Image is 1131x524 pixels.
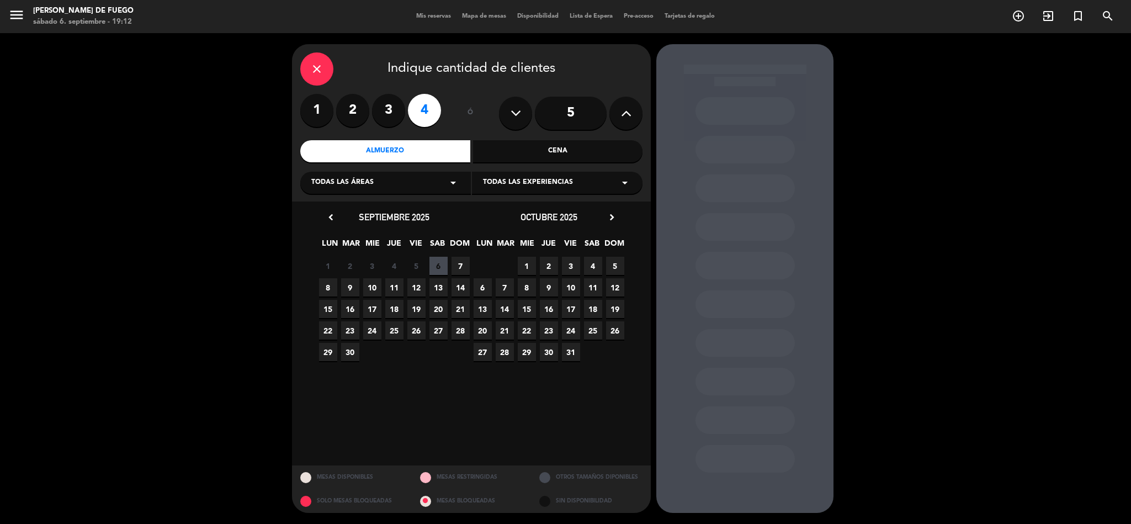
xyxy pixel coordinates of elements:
[363,321,381,340] span: 24
[325,211,337,223] i: chevron_left
[341,257,359,275] span: 2
[452,321,470,340] span: 28
[385,257,403,275] span: 4
[33,6,134,17] div: [PERSON_NAME] de Fuego
[518,257,536,275] span: 1
[8,7,25,23] i: menu
[452,257,470,275] span: 7
[618,13,659,19] span: Pre-acceso
[540,343,558,361] span: 30
[562,278,580,297] span: 10
[319,257,337,275] span: 1
[321,237,339,255] span: LUN
[363,278,381,297] span: 10
[385,278,403,297] span: 11
[562,343,580,361] span: 31
[1042,9,1055,23] i: exit_to_app
[341,300,359,318] span: 16
[518,321,536,340] span: 22
[584,300,602,318] span: 18
[518,343,536,361] span: 29
[429,257,448,275] span: 6
[584,278,602,297] span: 11
[411,13,456,19] span: Mis reservas
[456,13,512,19] span: Mapa de mesas
[584,321,602,340] span: 25
[531,465,651,489] div: OTROS TAMAÑOS DIPONIBLES
[385,237,403,255] span: JUE
[540,321,558,340] span: 23
[659,13,720,19] span: Tarjetas de regalo
[319,321,337,340] span: 22
[341,321,359,340] span: 23
[336,94,369,127] label: 2
[473,140,643,162] div: Cena
[407,257,426,275] span: 5
[606,257,624,275] span: 5
[407,237,425,255] span: VIE
[584,257,602,275] span: 4
[412,489,532,513] div: MESAS BLOQUEADAS
[1012,9,1025,23] i: add_circle_outline
[496,343,514,361] span: 28
[512,13,564,19] span: Disponibilidad
[540,300,558,318] span: 16
[618,176,631,189] i: arrow_drop_down
[450,237,468,255] span: DOM
[583,237,601,255] span: SAB
[341,278,359,297] span: 9
[359,211,429,223] span: septiembre 2025
[564,13,618,19] span: Lista de Espera
[496,321,514,340] span: 21
[292,489,412,513] div: SOLO MESAS BLOQUEADAS
[385,321,403,340] span: 25
[407,278,426,297] span: 12
[562,300,580,318] span: 17
[452,300,470,318] span: 21
[342,237,360,255] span: MAR
[540,278,558,297] span: 9
[408,94,441,127] label: 4
[310,62,323,76] i: close
[363,257,381,275] span: 3
[496,300,514,318] span: 14
[518,237,537,255] span: MIE
[429,321,448,340] span: 27
[412,465,532,489] div: MESAS RESTRINGIDAS
[518,300,536,318] span: 15
[292,465,412,489] div: MESAS DISPONIBLES
[518,278,536,297] span: 8
[363,300,381,318] span: 17
[483,177,573,188] span: Todas las experiencias
[606,278,624,297] span: 12
[447,176,460,189] i: arrow_drop_down
[606,300,624,318] span: 19
[8,7,25,27] button: menu
[300,140,470,162] div: Almuerzo
[429,278,448,297] span: 13
[475,237,493,255] span: LUN
[540,257,558,275] span: 2
[561,237,580,255] span: VIE
[562,257,580,275] span: 3
[452,94,488,133] div: ó
[540,237,558,255] span: JUE
[521,211,577,223] span: octubre 2025
[562,321,580,340] span: 24
[372,94,405,127] label: 3
[474,321,492,340] span: 20
[319,343,337,361] span: 29
[429,300,448,318] span: 20
[474,343,492,361] span: 27
[311,177,374,188] span: Todas las áreas
[606,211,618,223] i: chevron_right
[319,300,337,318] span: 15
[1101,9,1114,23] i: search
[341,343,359,361] span: 30
[474,278,492,297] span: 6
[407,321,426,340] span: 26
[364,237,382,255] span: MIE
[407,300,426,318] span: 19
[474,300,492,318] span: 13
[300,52,643,86] div: Indique cantidad de clientes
